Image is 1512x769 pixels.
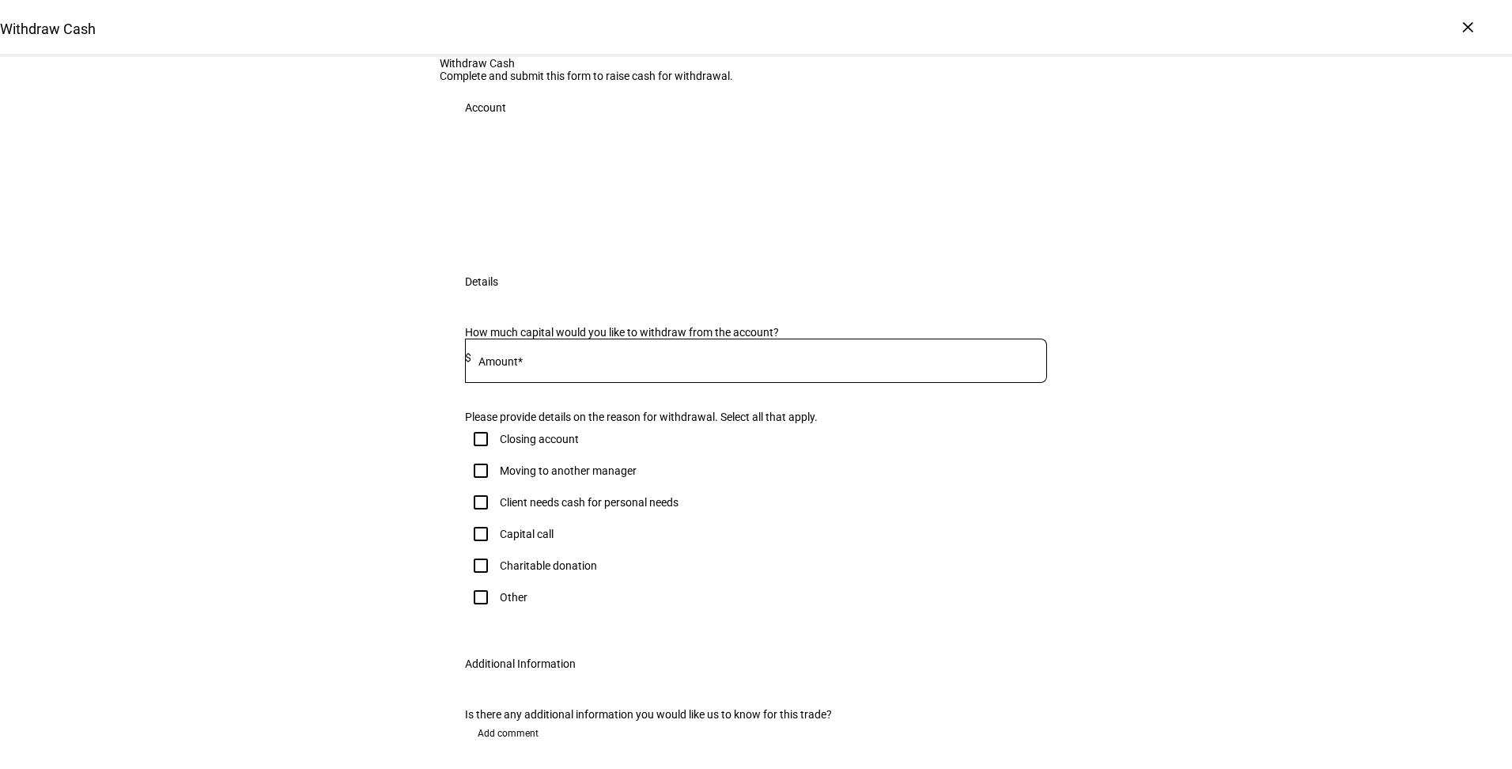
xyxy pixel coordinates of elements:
[1455,14,1480,40] div: ×
[465,657,576,670] div: Additional Information
[440,70,1072,82] div: Complete and submit this form to raise cash for withdrawal.
[465,411,1047,423] div: Please provide details on the reason for withdrawal. Select all that apply.
[478,355,523,368] mat-label: Amount*
[440,57,1072,70] div: Withdraw Cash
[500,528,554,540] div: Capital call
[500,464,637,477] div: Moving to another manager
[478,721,539,746] span: Add comment
[500,559,597,572] div: Charitable donation
[500,433,579,445] div: Closing account
[465,721,551,746] button: Add comment
[465,351,471,364] span: $
[465,326,1047,339] div: How much capital would you like to withdraw from the account?
[500,496,679,509] div: Client needs cash for personal needs
[500,591,527,604] div: Other
[465,708,1047,721] div: Is there any additional information you would like us to know for this trade?
[465,101,506,114] div: Account
[465,275,498,288] div: Details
